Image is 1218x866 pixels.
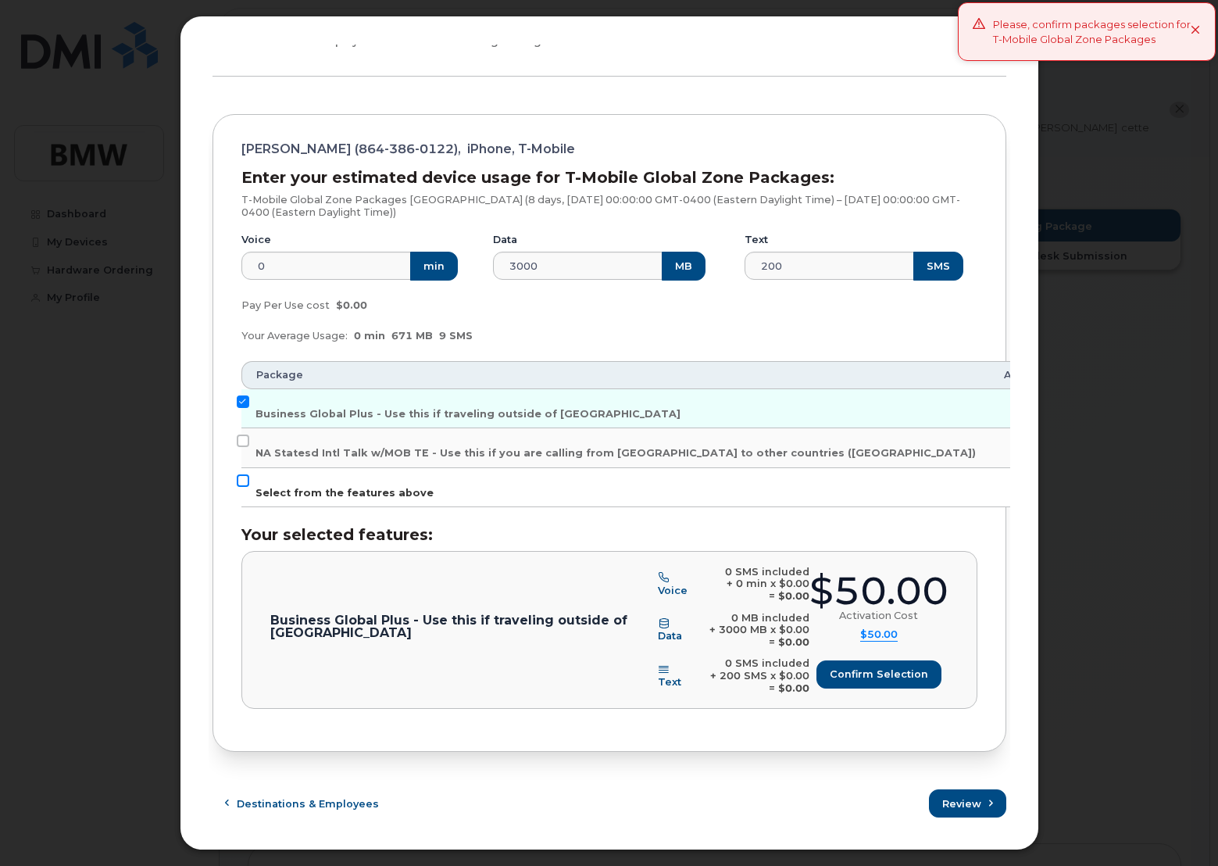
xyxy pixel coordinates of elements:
b: $0.00 [778,636,809,648]
div: 0 SMS included [700,657,809,670]
span: 9 SMS [439,330,473,342]
th: Package [241,361,990,389]
span: [PERSON_NAME] (864-386-0122), [241,143,461,156]
label: Voice [241,234,271,246]
span: $0.00 = [769,578,809,602]
button: MB [662,252,705,280]
b: $0.00 [778,590,809,602]
label: Data [493,234,517,246]
span: Destinations & Employees [237,796,379,811]
span: iPhone, T-Mobile [467,143,575,156]
summary: $50.00 [860,628,898,642]
th: Amount [990,361,1062,389]
div: 0 SMS included [707,566,809,578]
input: Business Global Plus - Use this if traveling outside of [GEOGRAPHIC_DATA] [237,395,249,408]
p: Business Global Plus - Use this if traveling outside of [GEOGRAPHIC_DATA] [270,614,658,639]
iframe: Messenger Launcher [1150,798,1206,854]
button: Review [929,789,1006,818]
label: Text [745,234,768,246]
span: $0.00 [336,299,367,311]
h3: Your selected features: [241,526,977,543]
span: 0 min [354,330,385,342]
span: + 3000 MB x [709,624,776,635]
span: $0.00 = [769,670,809,694]
input: Select from the features above [237,474,249,487]
span: + 0 min x [727,578,776,589]
button: Confirm selection [816,660,941,689]
span: 671 MB [391,330,433,342]
span: Pay Per Use cost [241,299,330,311]
div: Please, confirm packages selection for T-Mobile Global Zone Packages [993,17,1191,46]
div: Activation Cost [839,610,918,622]
span: Review [942,796,981,811]
h3: Enter your estimated device usage for T-Mobile Global Zone Packages: [241,169,977,186]
button: SMS [913,252,963,280]
span: Voice [658,585,688,596]
span: NA Statesd Intl Talk w/MOB TE - Use this if you are calling from [GEOGRAPHIC_DATA] to other count... [255,447,976,459]
input: NA Statesd Intl Talk w/MOB TE - Use this if you are calling from [GEOGRAPHIC_DATA] to other count... [237,435,249,447]
span: Text [658,676,681,688]
b: $0.00 [778,682,809,694]
span: Select from the features above [255,487,434,499]
span: + 200 SMS x [710,670,776,682]
span: Your Average Usage: [241,330,348,342]
span: Data [658,630,682,642]
span: $0.00 = [769,624,809,648]
button: min [410,252,458,280]
span: Business Global Plus - Use this if traveling outside of [GEOGRAPHIC_DATA] [255,408,680,420]
div: $50.00 [809,572,948,610]
p: T-Mobile Global Zone Packages [GEOGRAPHIC_DATA] (8 days, [DATE] 00:00:00 GMT-0400 (Eastern Daylig... [241,194,977,218]
div: 0 MB included [700,612,809,624]
span: Confirm selection [830,667,928,682]
button: Destinations & Employees [213,789,393,818]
